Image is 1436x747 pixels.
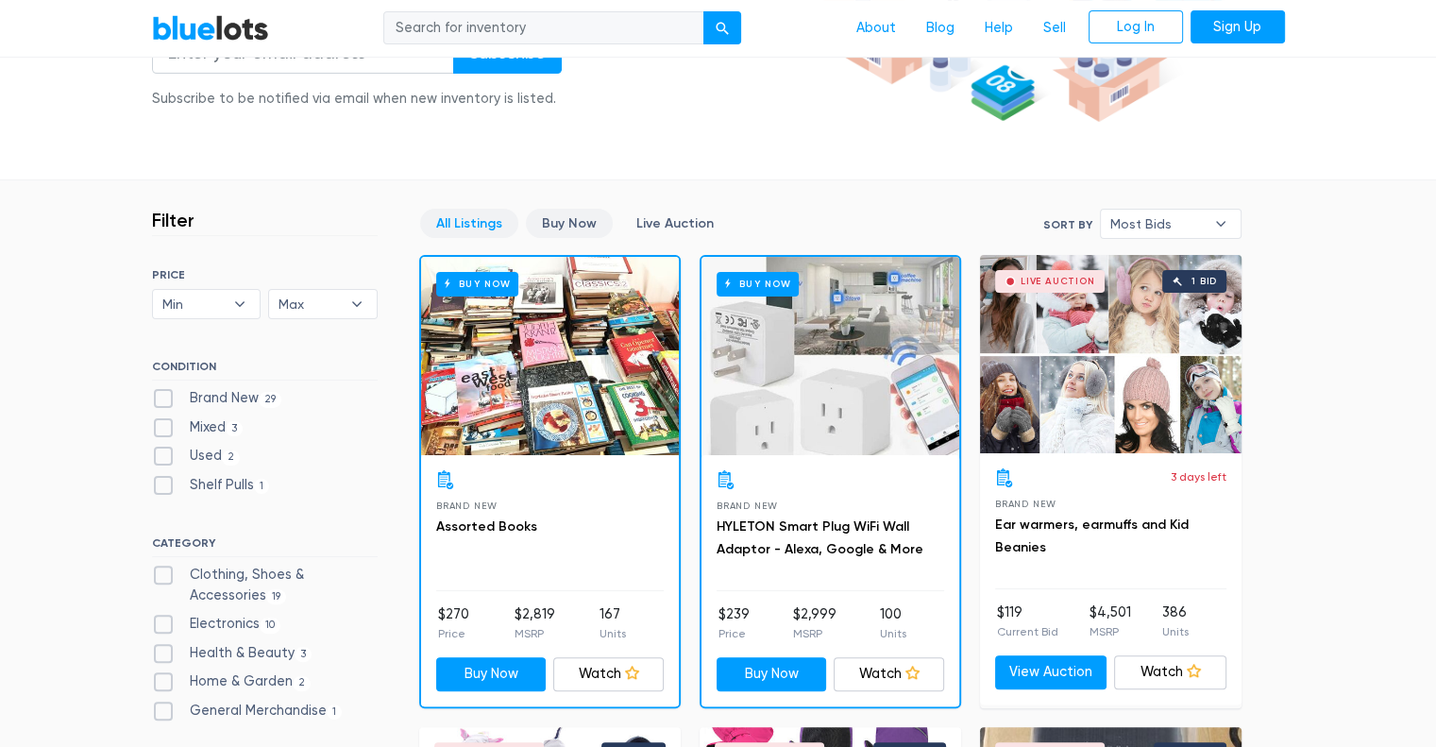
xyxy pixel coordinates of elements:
label: Home & Garden [152,671,312,692]
h6: CONDITION [152,360,378,381]
b: ▾ [1201,210,1241,238]
span: 2 [222,450,241,466]
p: MSRP [1090,623,1131,640]
a: Watch [553,657,664,691]
p: MSRP [514,625,554,642]
label: Clothing, Shoes & Accessories [152,565,378,605]
a: Watch [834,657,944,691]
label: Health & Beauty [152,643,313,664]
label: Electronics [152,614,281,635]
a: Assorted Books [436,518,537,535]
label: Shelf Pulls [152,475,270,496]
p: 3 days left [1171,468,1226,485]
div: Subscribe to be notified via email when new inventory is listed. [152,89,562,110]
a: Ear warmers, earmuffs and Kid Beanies [995,517,1189,555]
p: Current Bid [997,623,1058,640]
label: Brand New [152,388,282,409]
span: 10 [260,618,281,633]
li: 167 [600,604,626,642]
a: Buy Now [421,257,679,455]
div: Live Auction [1021,277,1095,286]
span: Min [162,290,225,318]
p: Units [600,625,626,642]
li: $270 [438,604,469,642]
label: Mixed [152,417,244,438]
li: $119 [997,603,1058,640]
span: Max [279,290,341,318]
label: General Merchandise [152,701,343,722]
li: $4,501 [1090,603,1131,640]
div: 1 bid [1191,277,1217,286]
a: Sign Up [1191,10,1285,44]
span: 1 [254,479,270,494]
label: Used [152,446,241,467]
label: Sort By [1043,216,1092,233]
p: MSRP [793,625,836,642]
span: 3 [226,421,244,436]
span: 3 [295,647,313,662]
span: Brand New [436,501,498,511]
a: Live Auction 1 bid [980,255,1242,453]
b: ▾ [337,290,377,318]
a: Help [970,10,1028,46]
li: $239 [718,604,750,642]
a: Buy Now [526,209,613,238]
a: Watch [1114,655,1226,689]
span: Most Bids [1110,210,1205,238]
li: 100 [880,604,906,642]
li: 386 [1162,603,1189,640]
b: ▾ [220,290,260,318]
a: Sell [1028,10,1081,46]
a: Live Auction [620,209,730,238]
p: Units [1162,623,1189,640]
input: Search for inventory [383,11,704,45]
h3: Filter [152,209,194,231]
p: Price [438,625,469,642]
span: 2 [293,676,312,691]
span: Brand New [995,499,1056,509]
h6: CATEGORY [152,536,378,557]
h6: Buy Now [436,272,518,296]
span: 29 [259,392,282,407]
p: Units [880,625,906,642]
a: About [841,10,911,46]
a: Buy Now [436,657,547,691]
p: Price [718,625,750,642]
a: View Auction [995,655,1107,689]
h6: Buy Now [717,272,799,296]
a: Blog [911,10,970,46]
h6: PRICE [152,268,378,281]
li: $2,819 [514,604,554,642]
a: Buy Now [701,257,959,455]
span: Brand New [717,501,778,511]
a: Log In [1089,10,1183,44]
li: $2,999 [793,604,836,642]
a: Buy Now [717,657,827,691]
a: HYLETON Smart Plug WiFi Wall Adaptor - Alexa, Google & More [717,518,923,557]
a: All Listings [420,209,518,238]
span: 19 [266,589,287,604]
span: 1 [327,705,343,720]
a: BlueLots [152,14,269,42]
